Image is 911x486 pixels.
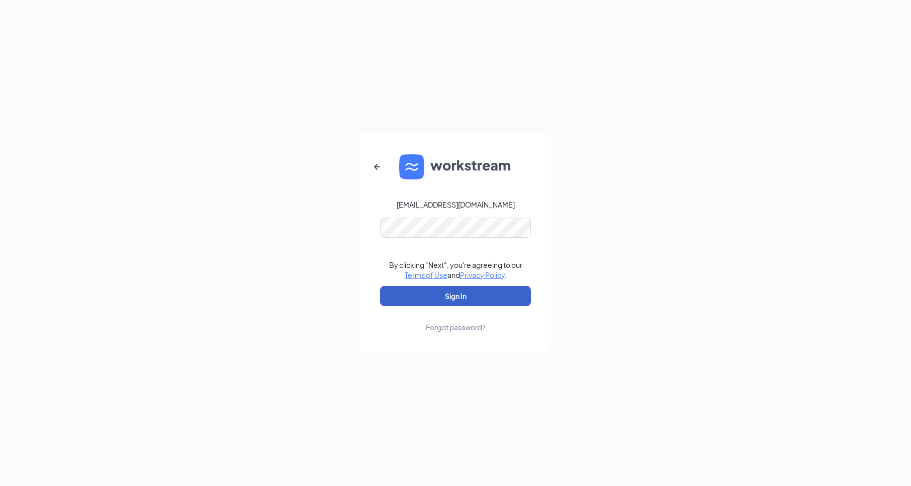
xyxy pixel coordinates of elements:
[397,200,515,210] div: [EMAIL_ADDRESS][DOMAIN_NAME]
[389,260,522,280] div: By clicking "Next", you're agreeing to our and .
[460,270,505,279] a: Privacy Policy
[426,306,486,332] a: Forgot password?
[365,155,389,179] button: ArrowLeftNew
[405,270,447,279] a: Terms of Use
[426,322,486,332] div: Forgot password?
[380,286,531,306] button: Sign In
[399,154,512,179] img: WS logo and Workstream text
[371,161,383,173] svg: ArrowLeftNew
